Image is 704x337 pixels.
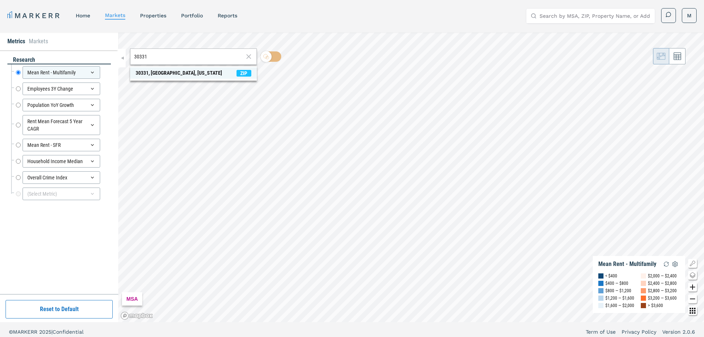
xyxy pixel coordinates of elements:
[671,260,680,269] img: Settings
[9,329,13,335] span: ©
[7,56,111,64] div: research
[52,329,84,335] span: Confidential
[648,302,663,309] div: > $3,600
[605,287,631,294] div: $800 — $1,200
[648,287,677,294] div: $2,800 — $3,200
[687,12,691,19] span: M
[23,139,100,151] div: Mean Rent - SFR
[218,13,237,18] a: reports
[622,328,656,336] a: Privacy Policy
[662,328,695,336] a: Version 2.0.6
[688,283,697,291] button: Zoom in map button
[23,171,100,184] div: Overall Crime Index
[648,272,677,280] div: $2,000 — $2,400
[688,294,697,303] button: Zoom out map button
[662,260,671,269] img: Reload Legend
[23,99,100,111] div: Population YoY Growth
[76,13,90,18] a: home
[237,70,251,77] span: ZIP
[648,280,677,287] div: $2,400 — $2,800
[23,115,100,135] div: Rent Mean Forecast 5 Year CAGR
[605,272,617,280] div: < $400
[23,155,100,168] div: Household Income Median
[586,328,616,336] a: Term of Use
[181,13,203,18] a: Portfolio
[23,188,100,200] div: (Select Metric)
[130,67,257,79] span: Search Bar Suggestion Item: 30331, Atlanta, Georgia
[134,53,244,61] input: Search by MSA or ZIP Code
[682,8,697,23] button: M
[688,271,697,280] button: Change style map button
[140,13,166,18] a: properties
[122,292,142,306] div: MSA
[688,259,697,268] button: Show/Hide Legend Map Button
[7,10,61,21] a: MARKERR
[605,294,634,302] div: $1,200 — $1,600
[605,280,628,287] div: $400 — $800
[605,302,634,309] div: $1,600 — $2,000
[39,329,52,335] span: 2025 |
[118,33,704,322] canvas: Map
[136,69,222,77] div: 30331, [GEOGRAPHIC_DATA], [US_STATE]
[23,66,100,79] div: Mean Rent - Multifamily
[688,306,697,315] button: Other options map button
[648,294,677,302] div: $3,200 — $3,600
[598,260,656,268] div: Mean Rent - Multifamily
[120,311,153,320] a: Mapbox logo
[105,12,125,18] a: markets
[6,300,113,319] button: Reset to Default
[29,37,48,46] li: Markets
[13,329,39,335] span: MARKERR
[7,37,25,46] li: Metrics
[540,9,650,23] input: Search by MSA, ZIP, Property Name, or Address
[23,82,100,95] div: Employees 3Y Change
